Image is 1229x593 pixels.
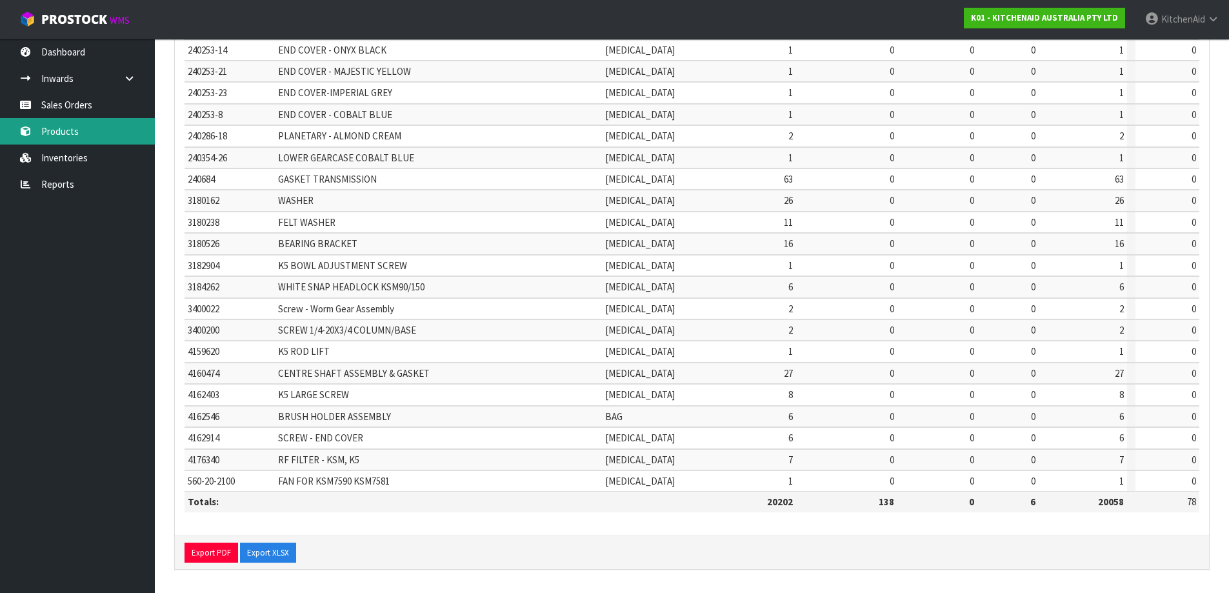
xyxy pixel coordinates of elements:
[1098,496,1124,508] strong: 20058
[605,454,675,466] span: [MEDICAL_DATA]
[605,281,675,293] span: [MEDICAL_DATA]
[278,194,314,206] span: WASHER
[1031,152,1035,164] span: 0
[788,108,793,121] span: 1
[185,543,238,563] button: Export PDF
[1115,237,1124,250] span: 16
[1192,475,1196,487] span: 0
[1119,303,1124,315] span: 2
[1031,44,1035,56] span: 0
[890,216,894,228] span: 0
[188,303,219,315] span: 3400022
[1115,194,1124,206] span: 26
[278,259,407,272] span: K5 BOWL ADJUSTMENT SCREW
[1031,65,1035,77] span: 0
[1115,173,1124,185] span: 63
[970,152,974,164] span: 0
[1031,345,1035,357] span: 0
[278,173,377,185] span: GASKET TRANSMISSION
[1031,454,1035,466] span: 0
[970,44,974,56] span: 0
[890,345,894,357] span: 0
[1192,65,1196,77] span: 0
[278,475,390,487] span: FAN FOR KSM7590 KSM7581
[1192,410,1196,423] span: 0
[605,367,675,379] span: [MEDICAL_DATA]
[1031,108,1035,121] span: 0
[1031,324,1035,336] span: 0
[41,11,107,28] span: ProStock
[278,130,401,142] span: PLANETARY - ALMOND CREAM
[890,194,894,206] span: 0
[970,410,974,423] span: 0
[1161,13,1205,25] span: KitchenAid
[19,11,35,27] img: cube-alt.png
[890,475,894,487] span: 0
[278,152,414,164] span: LOWER GEARCASE COBALT BLUE
[278,65,411,77] span: END COVER - MAJESTIC YELLOW
[188,173,215,185] span: 240684
[970,108,974,121] span: 0
[605,324,675,336] span: [MEDICAL_DATA]
[970,259,974,272] span: 0
[188,194,219,206] span: 3180162
[188,496,219,508] strong: Totals:
[784,194,793,206] span: 26
[788,130,793,142] span: 2
[605,345,675,357] span: [MEDICAL_DATA]
[890,432,894,444] span: 0
[788,475,793,487] span: 1
[605,152,675,164] span: [MEDICAL_DATA]
[784,237,793,250] span: 16
[1030,496,1035,508] strong: 6
[605,65,675,77] span: [MEDICAL_DATA]
[1192,454,1196,466] span: 0
[1119,130,1124,142] span: 2
[1031,130,1035,142] span: 0
[970,454,974,466] span: 0
[788,303,793,315] span: 2
[605,475,675,487] span: [MEDICAL_DATA]
[110,14,130,26] small: WMS
[970,388,974,401] span: 0
[890,130,894,142] span: 0
[890,237,894,250] span: 0
[1119,259,1124,272] span: 1
[188,281,219,293] span: 3184262
[1192,194,1196,206] span: 0
[788,432,793,444] span: 6
[890,367,894,379] span: 0
[970,367,974,379] span: 0
[278,367,430,379] span: CENTRE SHAFT ASSEMBLY & GASKET
[1119,475,1124,487] span: 1
[879,496,894,508] strong: 138
[890,173,894,185] span: 0
[188,108,223,121] span: 240253-8
[970,281,974,293] span: 0
[890,108,894,121] span: 0
[1192,367,1196,379] span: 0
[188,388,219,401] span: 4162403
[890,259,894,272] span: 0
[1192,388,1196,401] span: 0
[278,237,357,250] span: BEARING BRACKET
[1192,259,1196,272] span: 0
[970,130,974,142] span: 0
[278,108,392,121] span: END COVER - COBALT BLUE
[1192,303,1196,315] span: 0
[970,237,974,250] span: 0
[1192,108,1196,121] span: 0
[890,152,894,164] span: 0
[1031,86,1035,99] span: 0
[188,367,219,379] span: 4160474
[788,152,793,164] span: 1
[1119,65,1124,77] span: 1
[970,86,974,99] span: 0
[188,454,219,466] span: 4176340
[1119,410,1124,423] span: 6
[784,367,793,379] span: 27
[890,281,894,293] span: 0
[970,194,974,206] span: 0
[1192,152,1196,164] span: 0
[1031,388,1035,401] span: 0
